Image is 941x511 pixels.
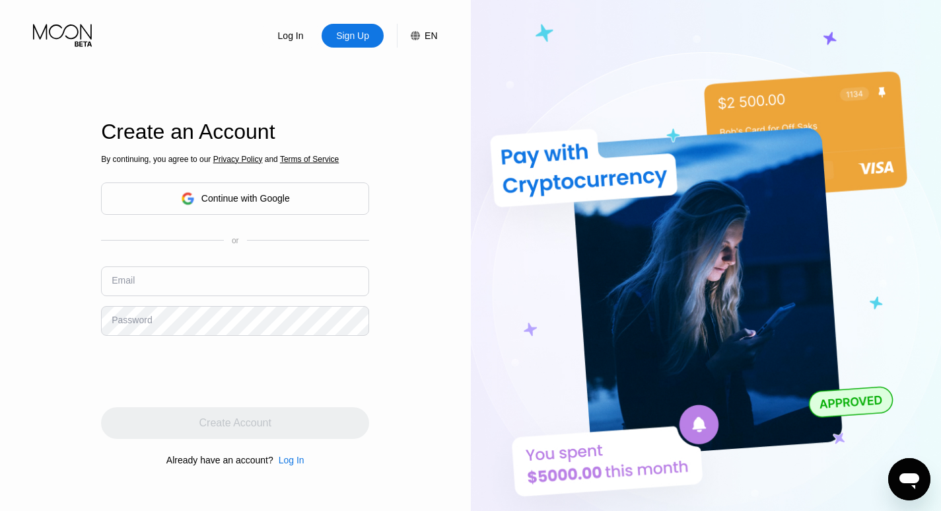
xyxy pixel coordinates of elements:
iframe: reCAPTCHA [101,346,302,397]
div: EN [397,24,437,48]
span: and [262,155,280,164]
div: Log In [260,24,322,48]
div: By continuing, you agree to our [101,155,369,164]
div: Sign Up [322,24,384,48]
iframe: Button to launch messaging window [888,458,930,500]
div: Log In [273,455,304,465]
div: Continue with Google [201,193,290,204]
div: or [232,236,239,245]
div: Log In [277,29,305,42]
div: Log In [279,455,304,465]
div: Email [112,275,135,286]
div: Create an Account [101,120,369,144]
span: Privacy Policy [213,155,263,164]
div: Sign Up [335,29,370,42]
div: Continue with Google [101,182,369,215]
div: Already have an account? [166,455,273,465]
div: EN [425,30,437,41]
div: Password [112,315,152,325]
span: Terms of Service [280,155,339,164]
